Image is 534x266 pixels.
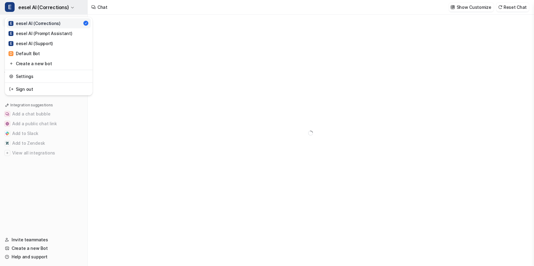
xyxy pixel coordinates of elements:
img: reset [9,60,13,67]
span: E [9,21,13,26]
span: E [5,2,15,12]
span: E [9,41,13,46]
div: eesel AI (Corrections) [9,20,61,27]
div: Eeesel AI (Corrections) [5,17,93,95]
div: Default Bot [9,50,40,57]
a: Create a new bot [7,59,91,69]
span: eesel AI (Corrections) [18,3,69,12]
span: E [9,31,13,36]
img: reset [9,86,13,92]
div: eesel AI (Prompt Assistant) [9,30,72,37]
a: Sign out [7,84,91,94]
img: reset [9,73,13,80]
div: eesel AI (Support) [9,40,53,47]
a: Settings [7,71,91,81]
span: D [9,51,13,56]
